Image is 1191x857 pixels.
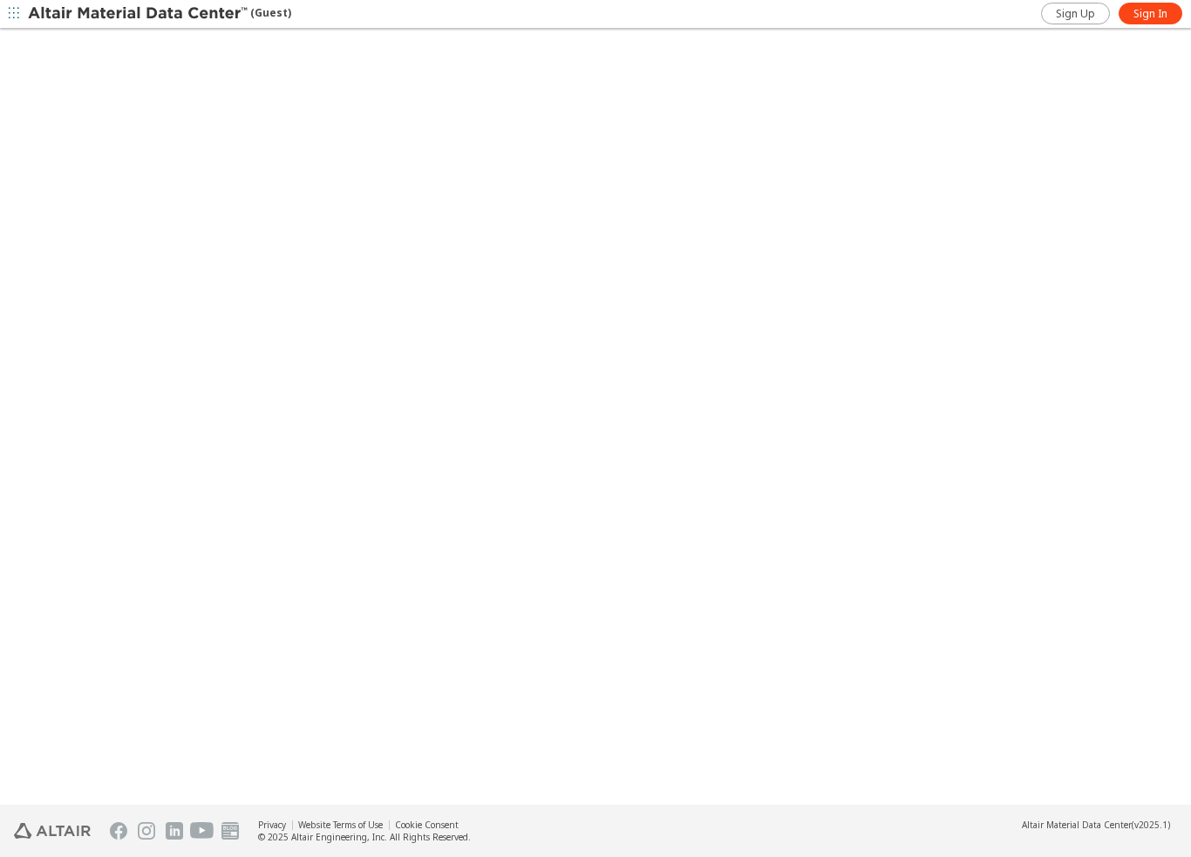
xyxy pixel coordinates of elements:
[28,5,250,23] img: Altair Material Data Center
[1022,819,1170,831] div: (v2025.1)
[1041,3,1110,24] a: Sign Up
[1022,819,1132,831] span: Altair Material Data Center
[395,819,459,831] a: Cookie Consent
[258,831,471,843] div: © 2025 Altair Engineering, Inc. All Rights Reserved.
[28,5,291,23] div: (Guest)
[258,819,286,831] a: Privacy
[14,823,91,839] img: Altair Engineering
[298,819,383,831] a: Website Terms of Use
[1119,3,1182,24] a: Sign In
[1056,7,1095,21] span: Sign Up
[1133,7,1167,21] span: Sign In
